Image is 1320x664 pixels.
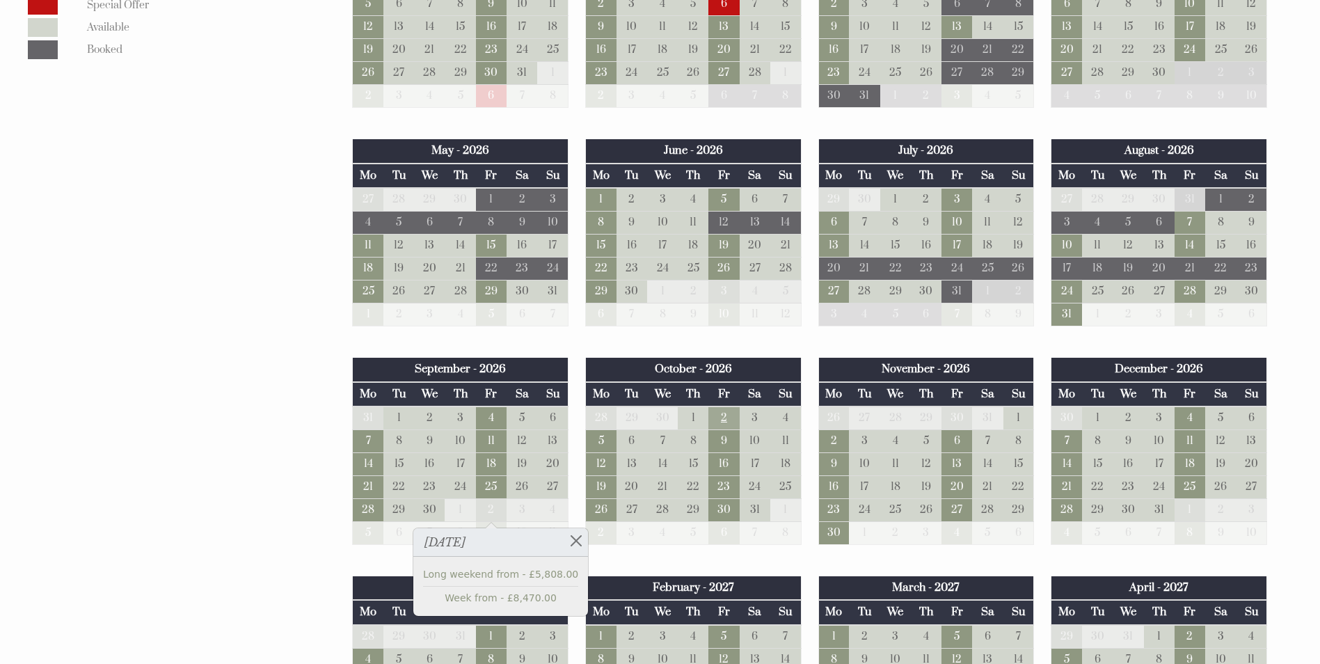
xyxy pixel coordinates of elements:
td: 2 [617,188,647,212]
td: 11 [972,212,1003,235]
td: 8 [537,85,568,108]
td: 10 [617,16,647,39]
td: 20 [1144,258,1175,280]
td: 3 [1051,212,1082,235]
td: 11 [880,16,911,39]
td: 24 [1175,39,1205,62]
td: 20 [383,39,414,62]
th: Mo [818,164,849,188]
td: 12 [708,212,739,235]
td: 31 [537,280,568,303]
td: 23 [911,258,941,280]
td: 4 [1082,212,1113,235]
td: 30 [818,85,849,108]
td: 25 [678,258,708,280]
td: 12 [911,16,941,39]
td: 26 [1003,258,1034,280]
td: 9 [818,16,849,39]
a: Long weekend from - £5,808.00 [423,567,578,582]
td: 14 [770,212,801,235]
td: 29 [1113,62,1143,85]
td: 17 [849,39,880,62]
td: 21 [1082,39,1113,62]
td: 22 [880,258,911,280]
td: 7 [740,85,770,108]
td: 24 [941,258,972,280]
td: 14 [740,16,770,39]
td: 8 [476,212,507,235]
th: Fr [476,164,507,188]
td: 20 [708,39,739,62]
td: 18 [678,235,708,258]
td: 3 [941,188,972,212]
td: 19 [708,235,739,258]
td: 27 [708,62,739,85]
td: 24 [537,258,568,280]
td: 3 [383,85,414,108]
td: 12 [678,16,708,39]
td: 18 [1205,16,1236,39]
td: 4 [353,212,383,235]
td: 23 [818,62,849,85]
td: 17 [1051,258,1082,280]
td: 11 [647,16,678,39]
th: We [647,164,678,188]
td: 8 [880,212,911,235]
td: 1 [880,85,911,108]
td: 11 [678,212,708,235]
th: Tu [617,164,647,188]
td: 19 [911,39,941,62]
td: 6 [476,85,507,108]
td: 29 [414,188,445,212]
th: Fr [941,164,972,188]
td: 15 [1205,235,1236,258]
th: May - 2026 [353,139,568,163]
td: 5 [1113,212,1143,235]
td: 17 [617,39,647,62]
td: 31 [507,62,537,85]
td: 23 [1236,258,1266,280]
td: 1 [476,188,507,212]
th: August - 2026 [1051,139,1267,163]
td: 28 [1082,62,1113,85]
td: 5 [678,85,708,108]
td: 28 [383,188,414,212]
td: 30 [476,62,507,85]
td: 22 [1003,39,1034,62]
td: 28 [972,62,1003,85]
td: 16 [617,235,647,258]
td: 1 [880,188,911,212]
td: 3 [647,188,678,212]
td: 13 [740,212,770,235]
td: 6 [1144,212,1175,235]
td: 22 [585,258,616,280]
td: 21 [1175,258,1205,280]
td: 23 [617,258,647,280]
td: 13 [941,16,972,39]
td: 29 [445,62,475,85]
td: 10 [849,16,880,39]
td: 14 [1082,16,1113,39]
td: 20 [740,235,770,258]
td: 10 [647,212,678,235]
td: 29 [585,280,616,303]
td: 25 [537,39,568,62]
td: 28 [770,258,801,280]
td: 22 [476,258,507,280]
th: We [880,164,911,188]
td: 2 [1236,188,1266,212]
th: Tu [383,164,414,188]
td: 25 [647,62,678,85]
th: Sa [972,164,1003,188]
td: 16 [507,235,537,258]
td: 4 [414,85,445,108]
td: 14 [1175,235,1205,258]
td: 29 [476,280,507,303]
td: 26 [911,62,941,85]
td: 2 [1205,62,1236,85]
td: 25 [880,62,911,85]
td: 23 [585,62,616,85]
td: 18 [537,16,568,39]
td: 9 [507,212,537,235]
td: 18 [972,235,1003,258]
